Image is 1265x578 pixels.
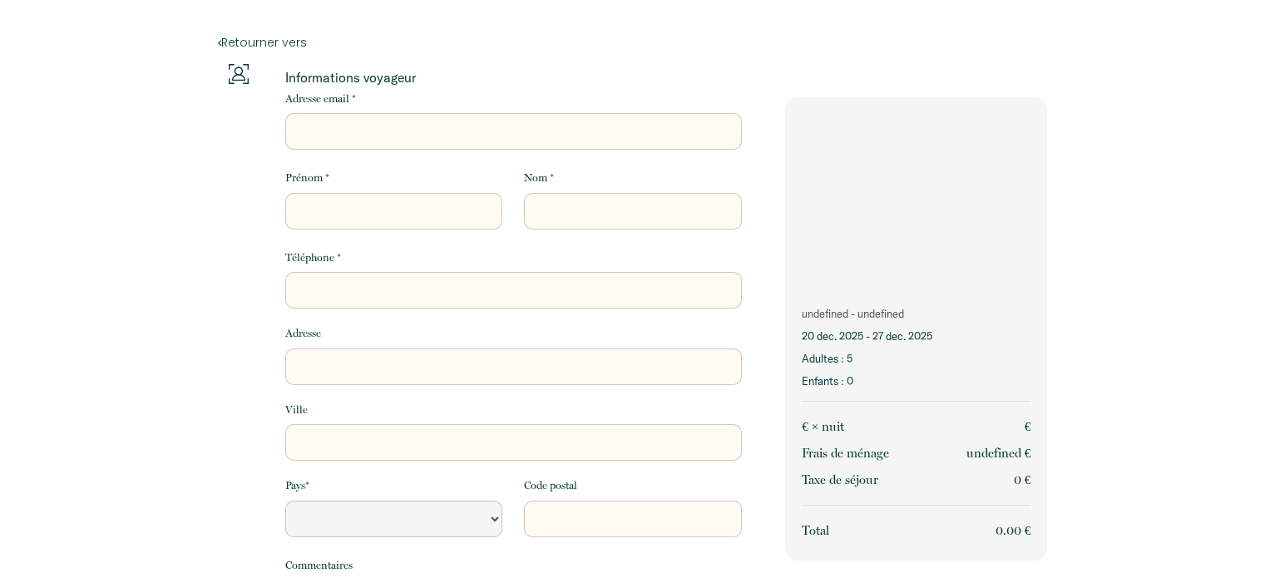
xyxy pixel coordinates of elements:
label: Nom * [524,170,554,186]
img: guests-info [229,64,249,84]
p: Enfants : 0 [802,373,1030,389]
label: Pays [285,477,309,494]
label: Adresse [285,325,321,342]
label: Ville [285,402,308,418]
label: Téléphone * [285,249,341,266]
label: Prénom * [285,170,329,186]
p: Frais de ménage [802,443,889,463]
label: Adresse email * [285,91,356,107]
p: € [1025,417,1031,437]
p: 0 € [1014,470,1031,490]
label: Commentaires [285,557,353,574]
p: € × nuit [802,417,844,437]
img: rental-image [785,97,1047,294]
p: Adultes : 5 [802,351,1030,367]
span: 0.00 € [996,523,1031,538]
p: Taxe de séjour [802,470,878,490]
p: undefined € [966,443,1031,463]
p: 20 déc. 2025 - 27 déc. 2025 [802,329,1030,344]
p: undefined - undefined [802,306,1030,322]
select: Default select example [285,501,502,537]
p: Informations voyageur [285,69,742,86]
label: Code postal [524,477,577,494]
a: Retourner vers [218,33,1048,52]
span: Total [802,523,829,538]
